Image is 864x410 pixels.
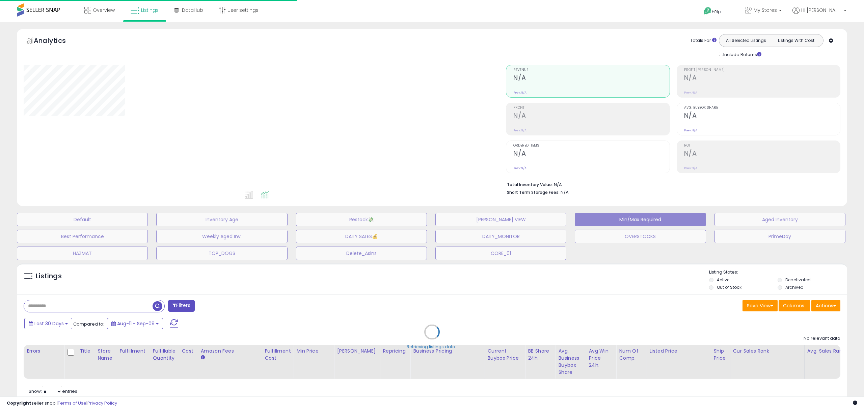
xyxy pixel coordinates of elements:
button: Weekly Aged Inv. [156,230,287,243]
h2: N/A [513,150,669,159]
span: Revenue [513,68,669,72]
small: Prev: N/A [684,128,697,132]
b: Short Term Storage Fees: [507,189,560,195]
span: Listings [141,7,159,14]
button: [PERSON_NAME] VIEW [435,213,566,226]
h2: N/A [513,112,669,121]
a: Help [698,2,734,22]
span: Help [712,9,721,15]
h5: Analytics [34,36,79,47]
span: Overview [93,7,115,14]
small: Prev: N/A [684,91,697,95]
button: PrimeDay [714,230,845,243]
button: Best Performance [17,230,148,243]
h2: N/A [684,150,840,159]
h2: N/A [513,74,669,83]
small: Prev: N/A [513,128,526,132]
div: Totals For [690,37,717,44]
div: Include Returns [714,50,769,58]
strong: Copyright [7,400,31,406]
button: DAILY_MONITOR [435,230,566,243]
span: ROI [684,144,840,148]
small: Prev: N/A [684,166,697,170]
button: OVERSTOCKS [575,230,706,243]
span: Avg. Buybox Share [684,106,840,110]
button: TOP_DOGS [156,247,287,260]
button: Min/Max Required [575,213,706,226]
span: Ordered Items [513,144,669,148]
div: seller snap | | [7,400,117,407]
a: Hi [PERSON_NAME] [792,7,846,22]
h2: N/A [684,112,840,121]
small: Prev: N/A [513,166,526,170]
button: Restock💸 [296,213,427,226]
button: Default [17,213,148,226]
i: Get Help [703,7,712,15]
button: All Selected Listings [721,36,771,45]
span: DataHub [182,7,203,14]
span: Hi [PERSON_NAME] [801,7,842,14]
b: Total Inventory Value: [507,182,553,187]
small: Prev: N/A [513,91,526,95]
h2: N/A [684,74,840,83]
span: Profit [PERSON_NAME] [684,68,840,72]
li: N/A [507,180,835,188]
button: HAZMAT [17,247,148,260]
span: Profit [513,106,669,110]
button: Delete_Asins [296,247,427,260]
button: DAILY SALES💰 [296,230,427,243]
button: Listings With Cost [771,36,821,45]
button: CORE_01 [435,247,566,260]
div: Retrieving listings data.. [407,344,457,350]
span: N/A [561,189,569,196]
span: My Stores [754,7,777,14]
button: Aged Inventory [714,213,845,226]
button: Inventory Age [156,213,287,226]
